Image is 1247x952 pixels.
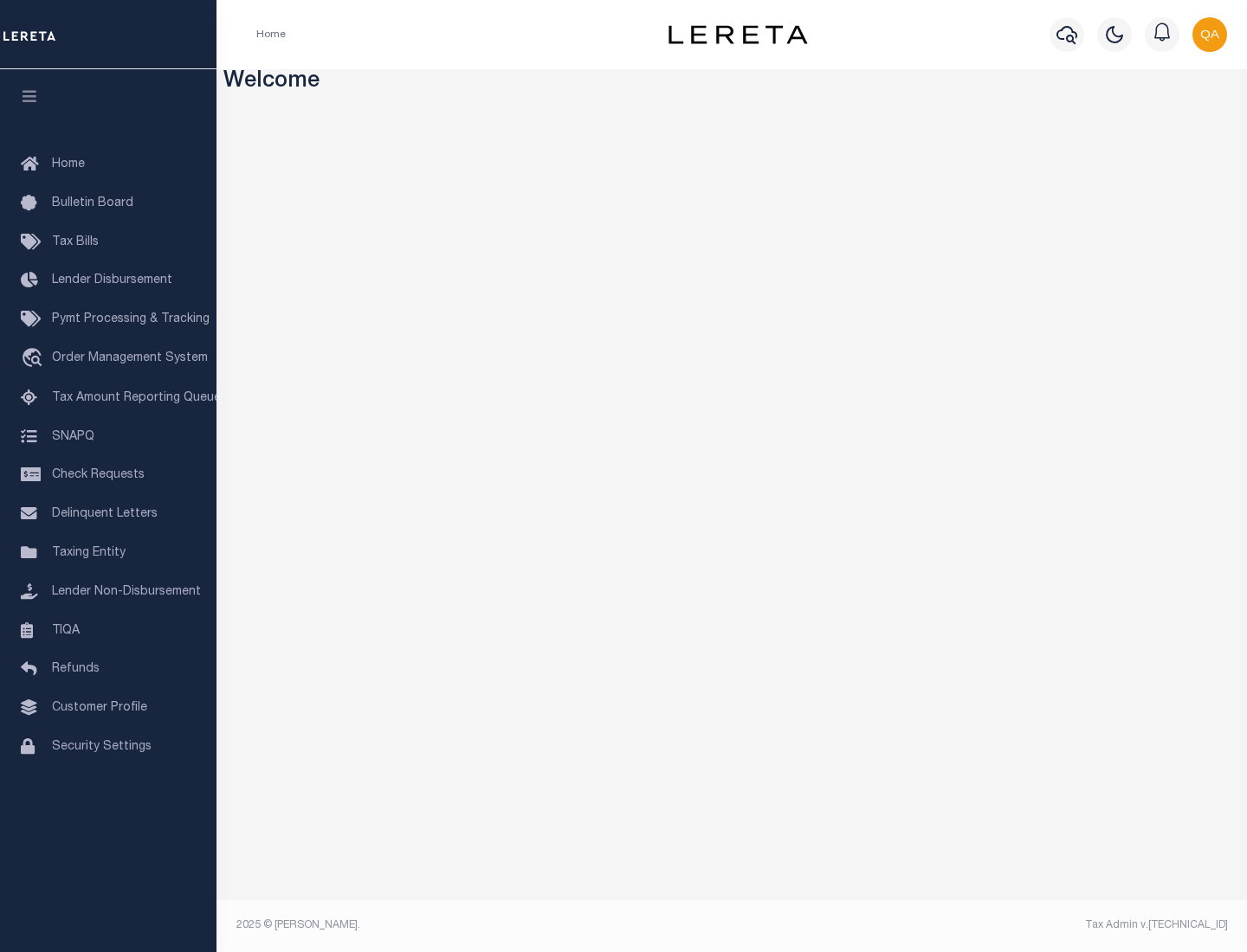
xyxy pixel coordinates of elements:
span: Taxing Entity [52,547,126,559]
span: Tax Bills [52,236,99,248]
div: 2025 © [PERSON_NAME]. [223,917,733,933]
span: TIQA [52,624,80,636]
span: Security Settings [52,741,152,753]
span: Pymt Processing & Tracking [52,313,210,325]
span: Customer Profile [52,702,147,714]
img: logo-dark.svg [669,25,807,44]
span: Bulletin Board [52,197,133,209]
span: Check Requests [52,469,145,481]
span: Tax Amount Reporting Queue [52,392,221,404]
img: svg+xml;base64,PHN2ZyB4bWxucz0iaHR0cDovL3d3dy53My5vcmcvMjAwMC9zdmciIHBvaW50ZXItZXZlbnRzPSJub25lIi... [1192,17,1227,52]
div: Tax Admin v.[TECHNICAL_ID] [745,917,1228,933]
span: Lender Non-Disbursement [52,586,201,598]
h3: Welcome [223,69,1241,96]
li: Home [256,27,286,42]
span: Refunds [52,663,100,675]
span: Order Management System [52,352,208,364]
span: SNAPQ [52,430,94,442]
span: Home [52,158,85,170]
span: Lender Disbursement [52,274,172,286]
i: travel_explore [21,348,48,370]
span: Delinquent Letters [52,508,158,520]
